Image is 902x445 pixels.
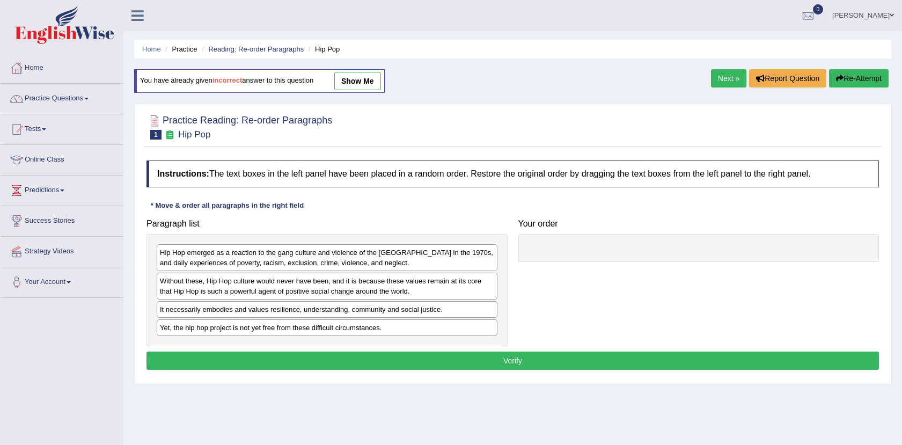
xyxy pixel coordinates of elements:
[1,237,123,264] a: Strategy Videos
[157,169,209,178] b: Instructions:
[146,113,332,140] h2: Practice Reading: Re-order Paragraphs
[813,4,824,14] span: 0
[157,273,497,300] div: Without these, Hip Hop culture would never have been, and it is because these values remain at it...
[749,69,826,87] button: Report Question
[1,114,123,141] a: Tests
[142,45,161,53] a: Home
[164,130,175,140] small: Exam occurring question
[711,69,746,87] a: Next »
[1,53,123,80] a: Home
[146,219,508,229] h4: Paragraph list
[146,352,879,370] button: Verify
[1,267,123,294] a: Your Account
[1,84,123,111] a: Practice Questions
[306,44,340,54] li: Hip Pop
[829,69,889,87] button: Re-Attempt
[157,319,497,336] div: Yet, the hip hop project is not yet free from these difficult circumstances.
[1,176,123,202] a: Predictions
[1,206,123,233] a: Success Stories
[157,244,497,271] div: Hip Hop emerged as a reaction to the gang culture and violence of the [GEOGRAPHIC_DATA] in the 19...
[134,69,385,93] div: You have already given answer to this question
[178,129,210,140] small: Hip Pop
[1,145,123,172] a: Online Class
[208,45,304,53] a: Reading: Re-order Paragraphs
[157,301,497,318] div: It necessarily embodies and values resilience, understanding, community and social justice.
[163,44,197,54] li: Practice
[150,130,162,140] span: 1
[518,219,879,229] h4: Your order
[334,72,381,90] a: show me
[146,201,308,211] div: * Move & order all paragraphs in the right field
[212,77,243,85] b: incorrect
[146,161,879,187] h4: The text boxes in the left panel have been placed in a random order. Restore the original order b...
